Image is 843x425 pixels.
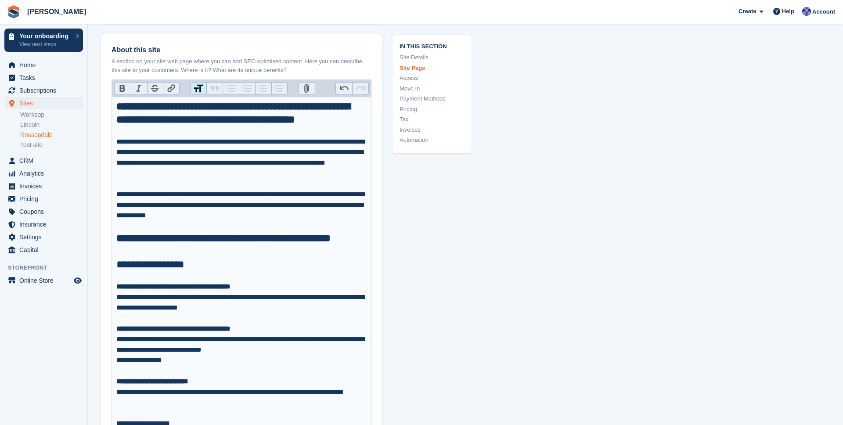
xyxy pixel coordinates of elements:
a: Site Page [400,63,465,72]
span: Coupons [19,205,72,218]
p: A section on your site web page where you can add SEO optimised content. Here you can describe th... [112,57,371,74]
a: Worksop [20,111,83,119]
span: Settings [19,231,72,243]
span: Online Store [19,274,72,287]
a: Invoices [400,125,465,134]
span: Home [19,59,72,71]
button: Heading [191,83,207,94]
button: Undo [336,83,352,94]
a: Rossendale [20,131,83,139]
a: menu [4,231,83,243]
a: menu [4,84,83,97]
span: Tasks [19,72,72,84]
img: Joel Isaksson [802,7,811,16]
button: Redo [352,83,368,94]
span: In this section [400,41,465,50]
a: Preview store [72,275,83,286]
button: Bullets [223,83,239,94]
a: Move In [400,84,465,93]
p: View next steps [19,40,72,48]
a: menu [4,167,83,180]
button: Numbers [239,83,255,94]
button: Link [163,83,179,94]
a: Your onboarding View next steps [4,29,83,52]
img: stora-icon-8386f47178a22dfd0bd8f6a31ec36ba5ce8667c1dd55bd0f319d3a0aa187defe.svg [7,5,20,18]
span: Help [782,7,794,16]
a: Site Details [400,53,465,62]
a: menu [4,97,83,109]
button: Strikethrough [147,83,163,94]
button: Italic [131,83,147,94]
button: Increase Level [271,83,288,94]
button: Decrease Level [255,83,271,94]
a: menu [4,274,83,287]
span: Invoices [19,180,72,192]
a: [PERSON_NAME] [24,4,90,19]
span: Account [812,7,835,16]
a: menu [4,244,83,256]
span: Pricing [19,193,72,205]
a: Lincoln [20,121,83,129]
a: Automation [400,136,465,144]
span: Insurance [19,218,72,231]
span: Storefront [8,263,87,272]
a: menu [4,59,83,71]
a: menu [4,205,83,218]
a: menu [4,72,83,84]
span: Subscriptions [19,84,72,97]
a: Payment Methods [400,94,465,103]
a: menu [4,193,83,205]
a: menu [4,180,83,192]
button: Bold [115,83,131,94]
a: Test site [20,141,83,149]
span: CRM [19,155,72,167]
span: Capital [19,244,72,256]
a: Pricing [400,104,465,113]
span: Create [739,7,756,16]
span: Analytics [19,167,72,180]
label: About this site [112,45,371,55]
a: Access [400,74,465,83]
button: Attach Files [299,83,315,94]
button: Quote [206,83,223,94]
a: Tax [400,115,465,124]
span: Sites [19,97,72,109]
p: Your onboarding [19,33,72,39]
a: menu [4,218,83,231]
a: menu [4,155,83,167]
